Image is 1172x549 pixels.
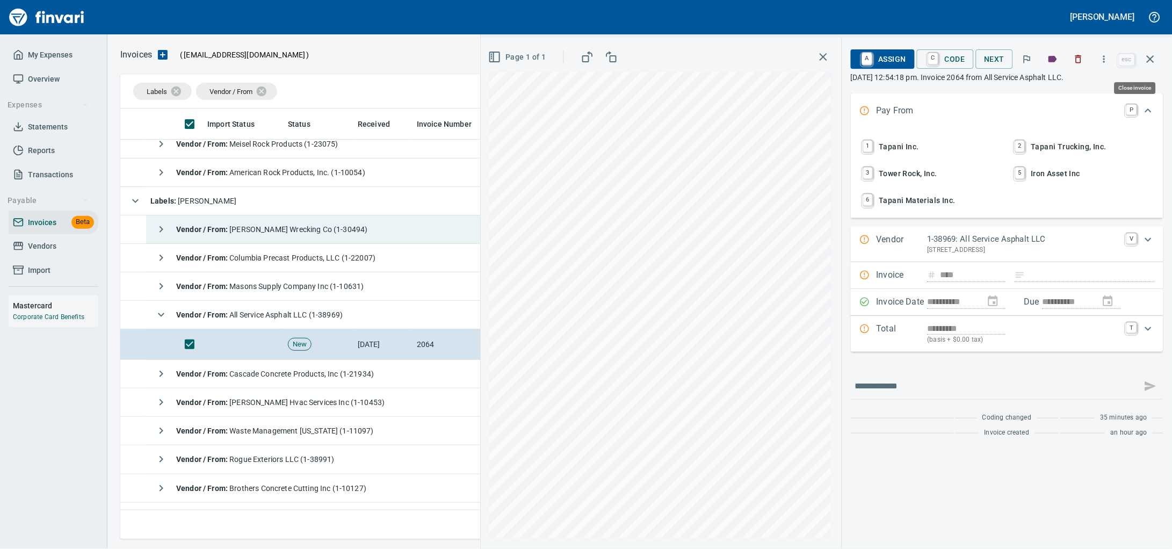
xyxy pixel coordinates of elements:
strong: Vendor / From : [176,282,229,291]
div: Expand [851,93,1163,129]
a: Transactions [9,163,98,187]
strong: Vendor / From : [176,398,229,407]
span: Masons Supply Company Inc (1-10631) [176,282,364,291]
span: Cascade Concrete Products, Inc (1-21934) [176,370,374,378]
span: Beta [71,216,94,228]
strong: Vendor / From : [176,254,229,262]
span: Meisel Rock Products (1-23075) [176,140,338,148]
span: Transactions [28,168,73,182]
img: Finvari [6,4,87,30]
p: [DATE] 12:54:18 pm. Invoice 2064 from All Service Asphalt LLC. [851,72,1163,83]
span: Tapani Inc. [860,138,1002,156]
strong: Vendor / From : [176,483,229,492]
button: Expenses [3,95,93,115]
strong: Labels : [150,197,178,205]
a: 2 [1015,140,1025,152]
span: Invoices [28,216,56,229]
span: Rogue Exteriors LLC (1-38991) [176,455,335,464]
strong: Vendor / From : [176,370,229,378]
a: Corporate Card Benefits [13,313,84,321]
span: Waste Management [US_STATE] (1-11097) [176,427,374,435]
span: Invoice created [985,428,1030,438]
button: 6Tapani Materials Inc. [856,188,1006,213]
span: Invoice Number [417,118,472,131]
button: Next [976,49,1014,69]
p: ( ) [173,49,309,60]
span: Brothers Concrete Cutting Inc (1-10127) [176,483,366,492]
a: esc [1119,54,1135,66]
span: Code [925,50,965,68]
a: T [1126,322,1137,333]
span: Import [28,264,50,277]
span: an hour ago [1111,428,1147,438]
span: Vendors [28,240,56,253]
button: Page 1 of 1 [486,47,550,67]
span: [PERSON_NAME] Hvac Services Inc (1-10453) [176,398,385,407]
button: CCode [917,49,974,69]
span: Reports [28,144,55,157]
strong: Vendor / From : [176,455,229,464]
span: [PERSON_NAME] Wrecking Co (1-30494) [176,225,368,234]
a: 5 [1015,167,1025,179]
div: Expand [851,227,1163,262]
button: 5Iron Asset Inc [1008,161,1158,186]
button: AAssign [851,49,915,69]
a: A [862,53,872,64]
a: Overview [9,67,98,91]
td: 2064 [413,329,493,360]
button: More [1093,47,1116,71]
p: Pay From [877,104,928,118]
span: Tower Rock, Inc. [860,164,1002,183]
a: P [1126,104,1137,115]
p: [STREET_ADDRESS] [928,245,1120,256]
span: All Service Asphalt LLC (1-38969) [176,310,343,319]
a: My Expenses [9,43,98,67]
span: Received [358,118,390,131]
h5: [PERSON_NAME] [1070,11,1135,23]
a: 6 [863,194,873,206]
a: V [1126,233,1137,244]
a: 3 [863,167,873,179]
a: C [928,53,938,64]
div: Expand [851,316,1163,352]
a: Import [9,258,98,283]
td: [DATE] [353,329,413,360]
strong: Vendor / From : [176,427,229,435]
span: Status [288,118,324,131]
a: 1 [863,140,873,152]
nav: breadcrumb [120,48,152,61]
span: Import Status [207,118,269,131]
strong: Vendor / From : [176,225,229,234]
a: InvoicesBeta [9,211,98,235]
span: Invoice Number [417,118,486,131]
button: Discard [1067,47,1090,71]
span: Payable [8,194,89,207]
span: Columbia Precast Products, LLC (1-22007) [176,254,375,262]
span: Iron Asset Inc [1012,164,1154,183]
div: Vendor / From [196,83,277,100]
button: Upload an Invoice [152,48,173,61]
a: Reports [9,139,98,163]
span: My Expenses [28,48,73,62]
span: Next [985,53,1005,66]
span: Labels [147,88,167,96]
h6: Mastercard [13,300,98,312]
span: American Rock Products, Inc. (1-10054) [176,168,365,177]
strong: Vendor / From : [176,168,229,177]
a: Statements [9,115,98,139]
button: Payable [3,191,93,211]
span: Expenses [8,98,89,112]
span: Vendor / From [209,88,252,96]
span: [EMAIL_ADDRESS][DOMAIN_NAME] [183,49,306,60]
button: Flag [1015,47,1039,71]
span: Page 1 of 1 [490,50,546,64]
span: Tapani Trucking, Inc. [1012,138,1154,156]
p: Invoices [120,48,152,61]
span: 35 minutes ago [1101,413,1147,423]
p: (basis + $0.00 tax) [928,335,1120,345]
button: [PERSON_NAME] [1068,9,1138,25]
span: Import Status [207,118,255,131]
span: Status [288,118,310,131]
span: Statements [28,120,68,134]
strong: Vendor / From : [176,310,229,319]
